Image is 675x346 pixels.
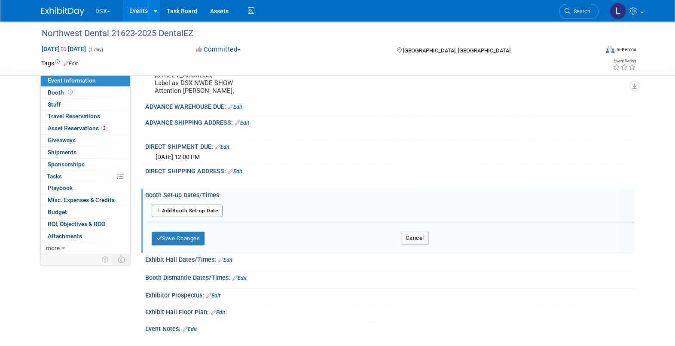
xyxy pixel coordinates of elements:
[145,140,634,151] div: DIRECT SHIPMENT DUE:
[48,125,107,132] span: Asset Reservations
[48,196,115,203] span: Misc. Expenses & Credits
[41,171,130,182] a: Tasks
[46,245,60,251] span: more
[48,89,74,96] span: Booth
[88,47,103,52] span: (1 day)
[403,47,510,54] span: [GEOGRAPHIC_DATA], [GEOGRAPHIC_DATA]
[48,184,73,191] span: Playbook
[41,242,130,254] a: more
[152,232,205,245] button: Save Changes
[48,220,105,227] span: ROI, Objectives & ROO
[215,144,229,150] a: Edit
[41,182,130,194] a: Playbook
[559,4,599,19] a: Search
[152,205,223,217] button: AddBooth Set-up Date
[41,99,130,110] a: Staff
[98,254,113,265] td: Personalize Event Tab Strip
[39,26,586,41] div: Northwest Dental 21623-2025 DentalEZ
[48,137,76,144] span: Giveaways
[41,135,130,146] a: Giveaways
[48,208,67,215] span: Budget
[41,75,130,86] a: Event Information
[41,87,130,98] a: Booth
[41,122,130,134] a: Asset Reservations2
[145,100,634,111] div: ADVANCE WAREHOUSE DUE:
[41,7,84,16] img: ExhibitDay
[610,3,626,19] img: Lori Stewart
[48,77,96,84] span: Event Information
[145,189,634,199] div: Booth Set-up Dates/Times:
[48,101,61,108] span: Staff
[41,230,130,242] a: Attachments
[41,159,130,170] a: Sponsorships
[66,89,74,95] span: Booth not reserved yet
[48,113,100,119] span: Travel Reservations
[48,161,85,168] span: Sponsorships
[41,206,130,218] a: Budget
[211,309,225,315] a: Edit
[206,293,220,299] a: Edit
[41,59,78,67] td: Tags
[41,194,130,206] a: Misc. Expenses & Credits
[548,45,636,58] div: Event Format
[41,110,130,122] a: Travel Reservations
[571,8,590,15] span: Search
[113,254,130,265] td: Toggle Event Tabs
[606,46,614,53] img: Format-Inperson.png
[235,120,249,126] a: Edit
[41,218,130,230] a: ROI, Objectives & ROO
[218,257,232,263] a: Edit
[612,59,635,63] div: Event Rating
[48,149,76,156] span: Shipments
[145,322,634,334] div: Event Notes:
[47,173,62,180] span: Tasks
[193,45,244,54] button: Committed
[41,45,86,53] span: [DATE] [DATE]
[616,46,636,53] div: In-Person
[48,233,82,239] span: Attachments
[101,125,107,132] span: 2
[64,61,78,67] a: Edit
[228,168,242,175] a: Edit
[183,326,197,332] a: Edit
[145,289,634,300] div: Exhibitor Prospectus:
[155,64,339,95] pre: [PERSON_NAME] Medline [STREET_ADDRESS] Label as DSX NWDE SHOW Attention [PERSON_NAME].
[401,232,429,245] button: Cancel
[145,165,634,176] div: DIRECT SHIPPING ADDRESS:
[145,306,634,317] div: Exhibit Hall Floor Plan:
[41,147,130,158] a: Shipments
[156,153,200,160] span: [DATE] 12:00 PM
[60,46,68,52] span: to
[228,104,242,110] a: Edit
[145,253,634,264] div: Exhibit Hall Dates/Times:
[145,116,634,127] div: ADVANCE SHIPPING ADDRESS:
[232,275,247,281] a: Edit
[145,271,634,282] div: Booth Dismantle Dates/Times:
